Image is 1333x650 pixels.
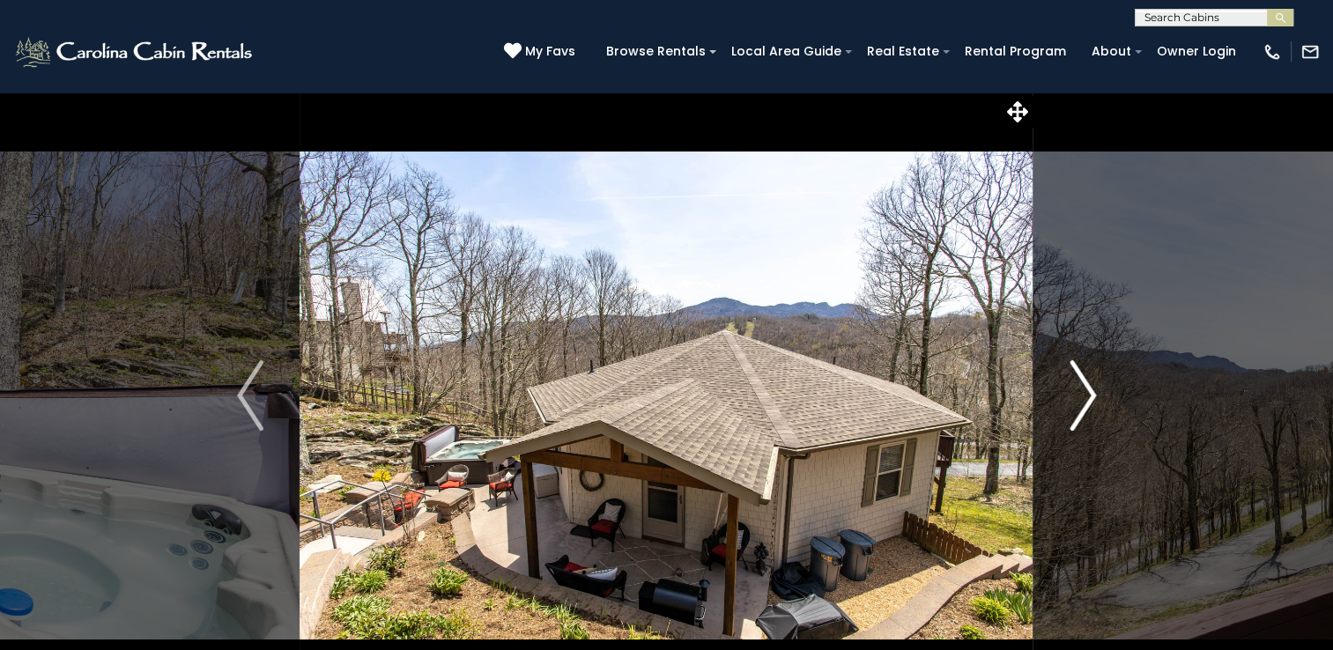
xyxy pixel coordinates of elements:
a: Rental Program [956,38,1075,65]
a: My Favs [504,42,580,62]
a: About [1083,38,1140,65]
img: arrow [1070,360,1096,431]
a: Browse Rentals [597,38,715,65]
a: Local Area Guide [722,38,850,65]
img: White-1-2.png [13,34,257,70]
a: Real Estate [858,38,948,65]
img: arrow [237,360,263,431]
img: phone-regular-white.png [1263,42,1282,62]
a: Owner Login [1148,38,1245,65]
img: mail-regular-white.png [1300,42,1320,62]
span: My Favs [525,42,575,61]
